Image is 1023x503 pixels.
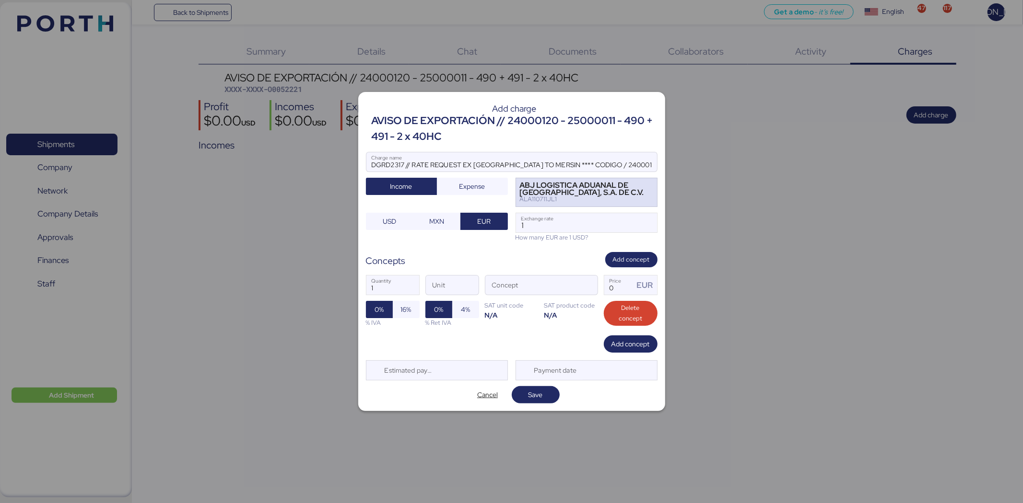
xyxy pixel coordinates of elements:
[512,386,560,403] button: Save
[485,301,539,310] div: SAT unit code
[477,216,491,227] span: EUR
[366,254,406,268] div: Concepts
[636,279,657,291] div: EUR
[366,213,413,230] button: USD
[413,213,460,230] button: MXN
[604,335,658,353] button: Add concept
[544,310,598,320] div: N/A
[390,181,412,192] span: Income
[426,275,479,295] input: Unit
[516,233,658,242] div: How many EUR are 1 USD?
[372,113,658,144] div: AVISO DE EXPORTACIÓN // 24000120 - 25000011 - 490 + 491 - 2 x 40HC
[461,304,470,315] span: 4%
[520,196,645,203] div: ALA110711JL1
[520,182,645,196] div: ABJ LOGISTICA ADUANAL DE [GEOGRAPHIC_DATA], S.A. DE C.V.
[434,304,443,315] span: 0%
[425,318,479,327] div: % Ret IVA
[383,216,396,227] span: USD
[366,178,437,195] button: Income
[604,301,658,326] button: Delete concept
[366,318,420,327] div: % IVA
[460,213,508,230] button: EUR
[375,304,384,315] span: 0%
[366,275,419,295] input: Quantity
[529,389,543,400] span: Save
[611,338,650,350] span: Add concept
[613,254,650,265] span: Add concept
[577,278,598,298] button: ConceptConcept
[516,213,657,232] input: Exchange rate
[477,389,498,400] span: Cancel
[366,152,657,171] input: Charge name
[452,301,479,318] button: 4%
[611,303,650,324] span: Delete concept
[366,301,393,318] button: 0%
[401,304,412,315] span: 16%
[605,252,658,268] button: Add concept
[604,275,634,295] input: Price
[459,181,485,192] span: Expense
[437,178,508,195] button: Expense
[544,301,598,310] div: SAT product code
[429,216,444,227] span: MXN
[485,310,539,320] div: N/A
[372,104,658,113] div: Add charge
[393,301,420,318] button: 16%
[425,301,452,318] button: 0%
[485,275,575,295] input: Concept
[464,386,512,403] button: Cancel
